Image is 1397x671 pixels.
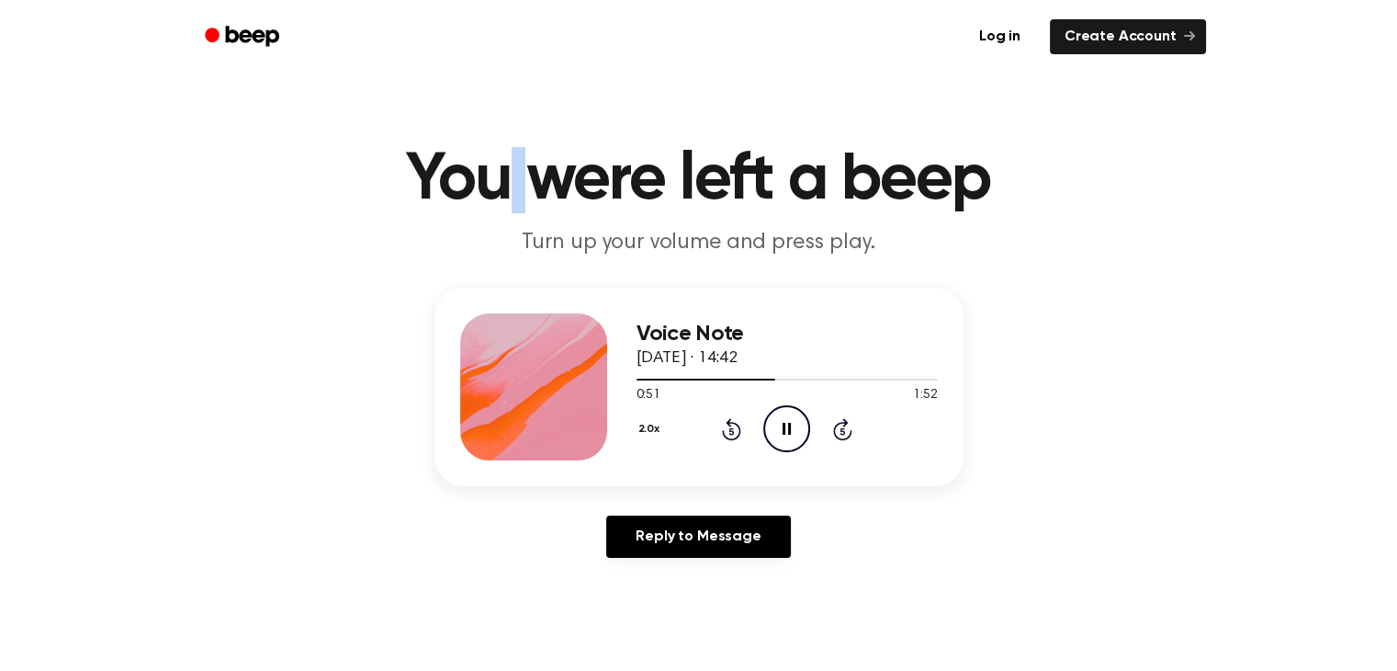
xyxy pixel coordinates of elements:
[606,516,790,558] a: Reply to Message
[637,322,938,347] h3: Voice Note
[637,414,667,445] button: 2.0x
[229,147,1169,213] h1: You were left a beep
[961,16,1039,58] a: Log in
[637,386,660,405] span: 0:51
[1050,19,1206,54] a: Create Account
[192,19,296,55] a: Beep
[346,228,1052,258] p: Turn up your volume and press play.
[913,386,937,405] span: 1:52
[637,350,738,367] span: [DATE] · 14:42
